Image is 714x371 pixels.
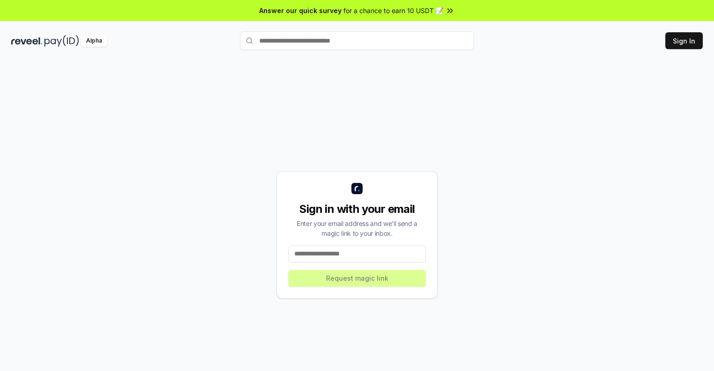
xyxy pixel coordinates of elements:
[665,32,703,49] button: Sign In
[81,35,107,47] div: Alpha
[11,35,43,47] img: reveel_dark
[44,35,79,47] img: pay_id
[259,6,342,15] span: Answer our quick survey
[351,183,363,194] img: logo_small
[288,202,426,217] div: Sign in with your email
[343,6,444,15] span: for a chance to earn 10 USDT 📝
[288,218,426,238] div: Enter your email address and we’ll send a magic link to your inbox.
